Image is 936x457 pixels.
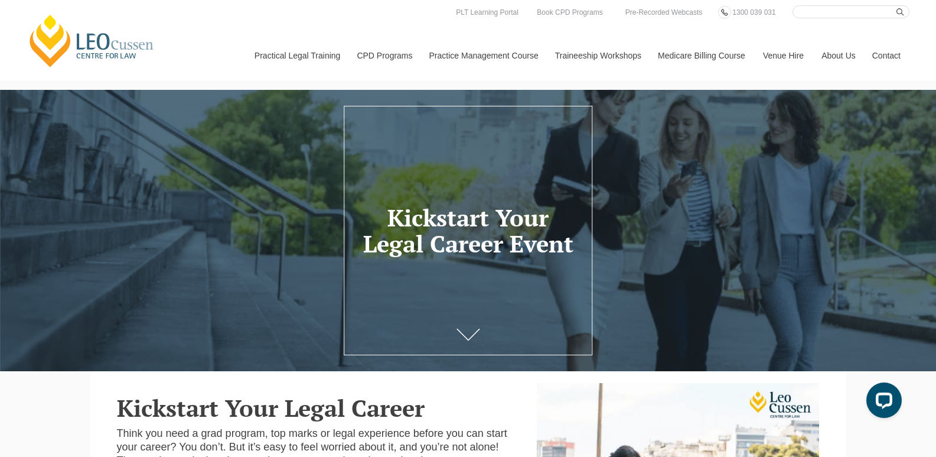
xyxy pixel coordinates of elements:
[729,6,778,19] a: 1300 039 031
[534,6,605,19] a: Book CPD Programs
[546,30,649,81] a: Traineeship Workshops
[813,30,863,81] a: About Us
[117,395,520,421] h2: Kickstart Your Legal Career
[732,8,775,17] span: 1300 039 031
[420,30,546,81] a: Practice Management Course
[622,6,706,19] a: Pre-Recorded Webcasts
[857,378,906,427] iframe: LiveChat chat widget
[453,6,521,19] a: PLT Learning Portal
[863,30,909,81] a: Contact
[754,30,813,81] a: Venue Hire
[356,205,580,257] h1: Kickstart Your Legal Career Event
[649,30,754,81] a: Medicare Billing Course
[246,30,348,81] a: Practical Legal Training
[348,30,420,81] a: CPD Programs
[27,13,157,69] a: [PERSON_NAME] Centre for Law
